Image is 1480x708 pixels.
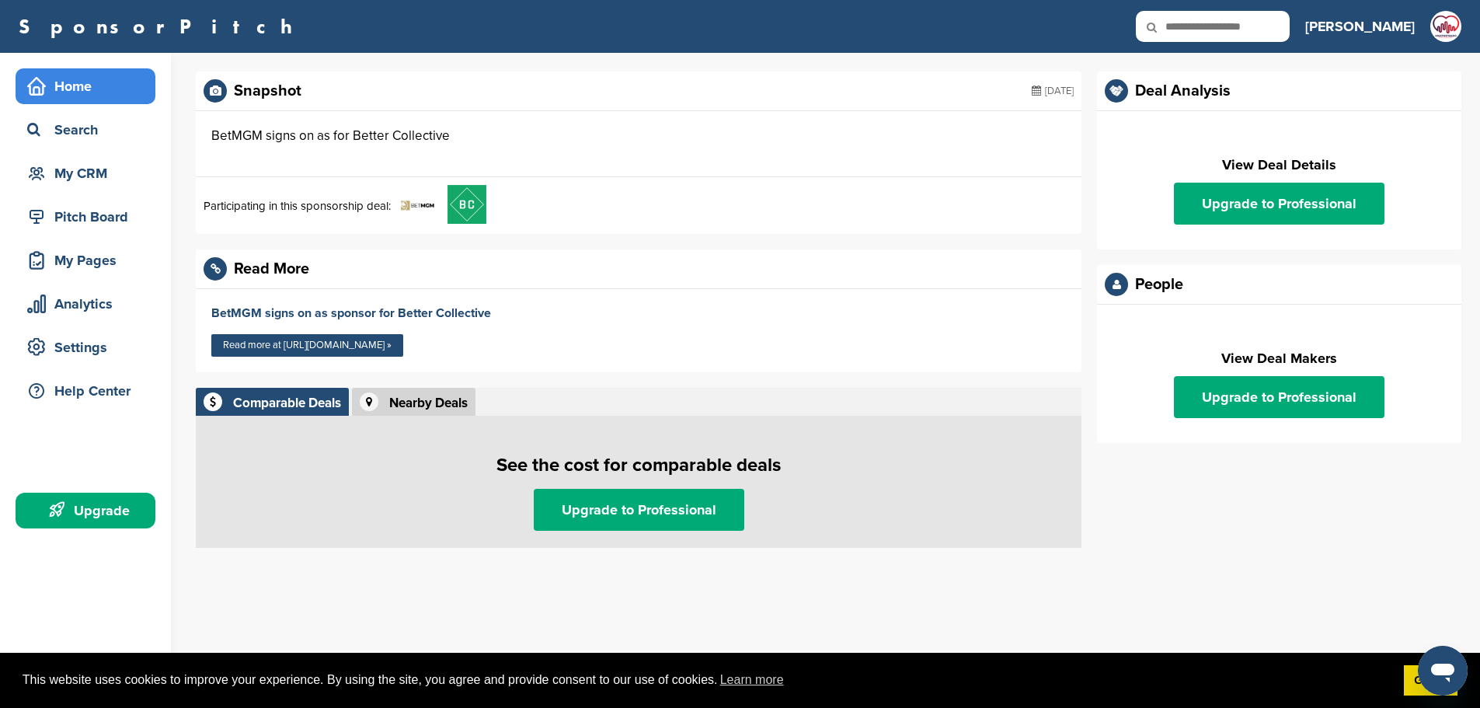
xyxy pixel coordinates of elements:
img: Icon 400 x 400 (1) picsart aiimageenhancer [1430,11,1461,42]
div: Snapshot [234,83,301,99]
div: Search [23,116,155,144]
div: Comparable Deals [233,396,341,410]
div: Upgrade [23,497,155,525]
a: My CRM [16,155,155,191]
div: People [1135,277,1183,292]
a: dismiss cookie message [1404,665,1457,696]
div: Read More [234,261,309,277]
a: Settings [16,330,155,365]
a: BetMGM signs on as sponsor for Better Collective [211,305,491,321]
img: Inc kuuz 400x400 [447,185,486,224]
a: Search [16,112,155,148]
a: learn more about cookies [718,668,786,692]
div: Analytics [23,290,155,318]
div: Deal Analysis [1135,83,1231,99]
h2: View Deal Details [1113,155,1446,176]
a: My Pages [16,242,155,278]
a: Help Center [16,373,155,409]
p: Participating in this sponsorship deal: [204,197,391,215]
a: Home [16,68,155,104]
div: Home [23,72,155,100]
a: Upgrade to Professional [1174,183,1384,225]
h1: See the cost for comparable deals [204,452,1074,480]
a: [PERSON_NAME] [1305,9,1415,44]
div: [DATE] [1032,79,1074,103]
div: My Pages [23,246,155,274]
a: Upgrade [16,493,155,528]
a: Upgrade to Professional [534,489,744,531]
h3: [PERSON_NAME] [1305,16,1415,37]
div: My CRM [23,159,155,187]
a: Analytics [16,286,155,322]
div: Help Center [23,377,155,405]
div: BetMGM signs on as for Better Collective [211,127,450,145]
img: Screen shot 2020 11 05 at 10.46.00 am [398,194,437,214]
h2: View Deal Makers [1113,348,1446,369]
div: Nearby Deals [389,396,468,410]
div: Settings [23,333,155,361]
span: This website uses cookies to improve your experience. By using the site, you agree and provide co... [23,668,1391,692]
a: Upgrade to Professional [1174,376,1384,418]
div: Pitch Board [23,203,155,231]
a: Pitch Board [16,199,155,235]
a: Read more at [URL][DOMAIN_NAME] » [211,334,403,357]
iframe: Button to launch messaging window [1418,646,1468,696]
a: SponsorPitch [19,16,302,37]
